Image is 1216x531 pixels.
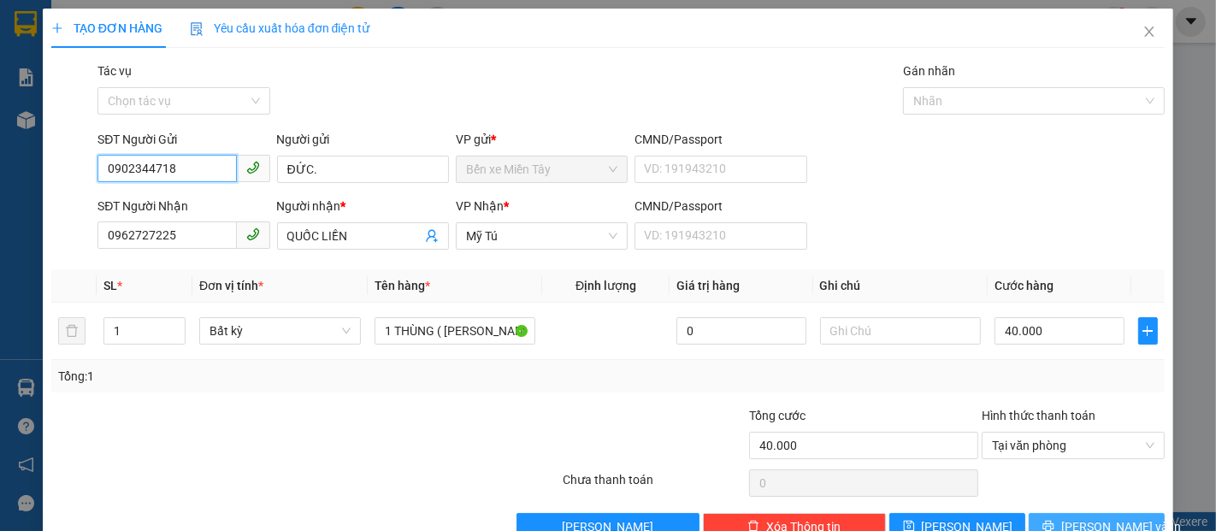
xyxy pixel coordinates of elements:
[635,130,806,149] div: CMND/Passport
[97,130,269,149] div: SĐT Người Gửi
[375,317,536,345] input: VD: Bàn, Ghế
[813,269,989,303] th: Ghi chú
[903,64,955,78] label: Gán nhãn
[277,197,449,215] div: Người nhận
[51,22,63,34] span: plus
[425,229,439,243] span: user-add
[676,317,806,345] input: 0
[199,279,263,292] span: Đơn vị tính
[992,433,1154,458] span: Tại văn phòng
[1138,317,1159,345] button: plus
[97,64,132,78] label: Tác vụ
[456,130,628,149] div: VP gửi
[103,279,117,292] span: SL
[982,409,1095,422] label: Hình thức thanh toán
[246,227,260,241] span: phone
[58,367,470,386] div: Tổng: 1
[97,197,269,215] div: SĐT Người Nhận
[466,156,617,182] span: Bến xe Miền Tây
[375,279,430,292] span: Tên hàng
[1139,324,1158,338] span: plus
[1125,9,1173,56] button: Close
[190,21,370,35] span: Yêu cầu xuất hóa đơn điện tử
[562,470,748,500] div: Chưa thanh toán
[210,318,351,344] span: Bất kỳ
[995,279,1054,292] span: Cước hàng
[190,22,204,36] img: icon
[635,197,806,215] div: CMND/Passport
[246,161,260,174] span: phone
[749,409,806,422] span: Tổng cước
[277,130,449,149] div: Người gửi
[466,223,617,249] span: Mỹ Tú
[676,279,740,292] span: Giá trị hàng
[58,317,86,345] button: delete
[820,317,982,345] input: Ghi Chú
[51,21,162,35] span: TẠO ĐƠN HÀNG
[456,199,504,213] span: VP Nhận
[1142,25,1156,38] span: close
[576,279,636,292] span: Định lượng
